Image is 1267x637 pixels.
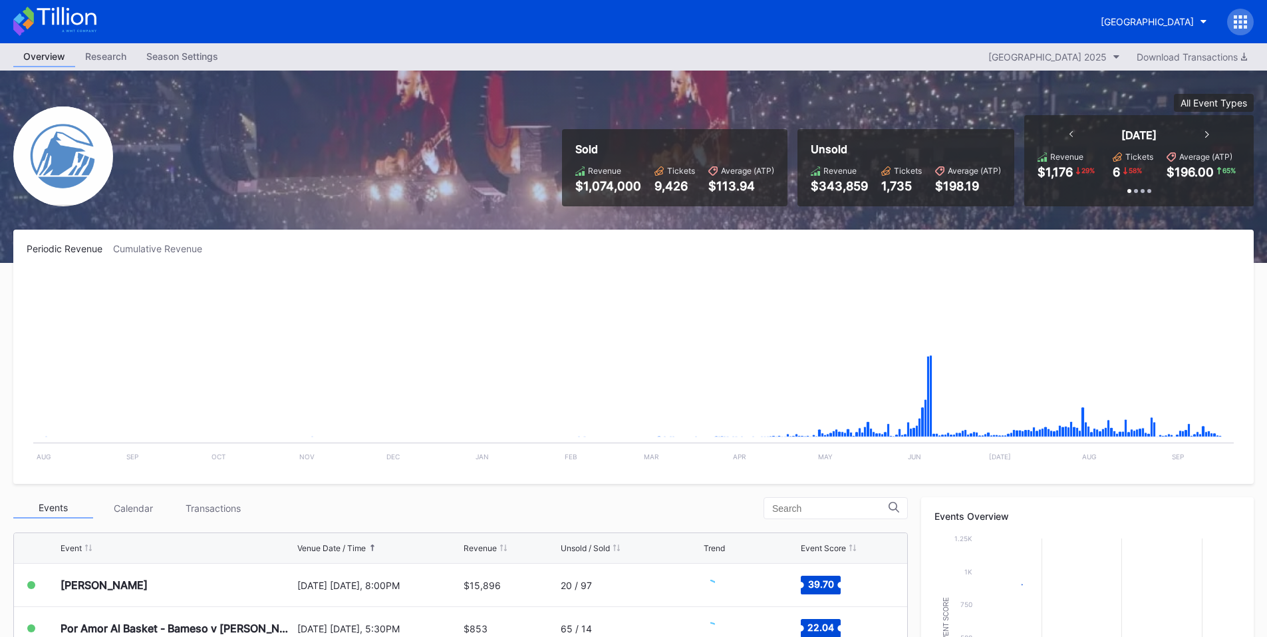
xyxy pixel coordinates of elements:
[297,543,366,553] div: Venue Date / Time
[1038,165,1073,179] div: $1,176
[13,498,93,519] div: Events
[818,453,833,461] text: May
[561,623,592,634] div: 65 / 14
[823,166,857,176] div: Revenue
[1125,152,1153,162] div: Tickets
[575,142,774,156] div: Sold
[908,453,921,461] text: Jun
[464,580,501,591] div: $15,896
[772,503,889,514] input: Search
[211,453,225,461] text: Oct
[565,453,577,461] text: Feb
[988,51,1107,63] div: [GEOGRAPHIC_DATA] 2025
[1080,165,1096,176] div: 29 %
[575,179,641,193] div: $1,074,000
[733,453,746,461] text: Apr
[721,166,774,176] div: Average (ATP)
[61,543,82,553] div: Event
[299,453,315,461] text: Nov
[1179,152,1232,162] div: Average (ATP)
[75,47,136,66] div: Research
[1101,16,1194,27] div: [GEOGRAPHIC_DATA]
[386,453,400,461] text: Dec
[588,166,621,176] div: Revenue
[1050,152,1083,162] div: Revenue
[476,453,489,461] text: Jan
[93,498,173,519] div: Calendar
[27,271,1240,471] svg: Chart title
[1172,453,1184,461] text: Sep
[954,534,972,542] text: 1.25k
[1137,51,1247,63] div: Download Transactions
[1121,128,1157,142] div: [DATE]
[1127,165,1143,176] div: 58 %
[1181,97,1247,108] div: All Event Types
[894,166,922,176] div: Tickets
[297,623,461,634] div: [DATE] [DATE], 5:30PM
[935,179,1001,193] div: $198.19
[1174,94,1254,112] button: All Event Types
[561,580,592,591] div: 20 / 97
[801,543,846,553] div: Event Score
[960,600,972,608] text: 750
[948,166,1001,176] div: Average (ATP)
[61,578,148,592] div: [PERSON_NAME]
[654,179,695,193] div: 9,426
[75,47,136,67] a: Research
[989,453,1011,461] text: [DATE]
[1221,165,1237,176] div: 65 %
[61,622,294,635] div: Por Amor Al Basket - Bameso v [PERSON_NAME]
[37,453,51,461] text: Aug
[644,453,659,461] text: Mar
[807,578,833,590] text: 39.70
[811,179,868,193] div: $343,859
[561,543,610,553] div: Unsold / Sold
[667,166,695,176] div: Tickets
[811,142,1001,156] div: Unsold
[1167,165,1214,179] div: $196.00
[464,543,497,553] div: Revenue
[964,568,972,576] text: 1k
[1091,9,1217,34] button: [GEOGRAPHIC_DATA]
[1113,165,1120,179] div: 6
[881,179,922,193] div: 1,735
[708,179,774,193] div: $113.94
[934,511,1240,522] div: Events Overview
[297,580,461,591] div: [DATE] [DATE], 8:00PM
[704,568,744,602] svg: Chart title
[136,47,228,66] div: Season Settings
[126,453,138,461] text: Sep
[1130,48,1254,66] button: Download Transactions
[982,48,1127,66] button: [GEOGRAPHIC_DATA] 2025
[464,623,488,634] div: $853
[13,106,113,206] img: Devils-Logo.png
[13,47,75,67] a: Overview
[27,243,113,254] div: Periodic Revenue
[113,243,213,254] div: Cumulative Revenue
[173,498,253,519] div: Transactions
[1082,453,1096,461] text: Aug
[704,543,725,553] div: Trend
[807,622,834,633] text: 22.04
[136,47,228,67] a: Season Settings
